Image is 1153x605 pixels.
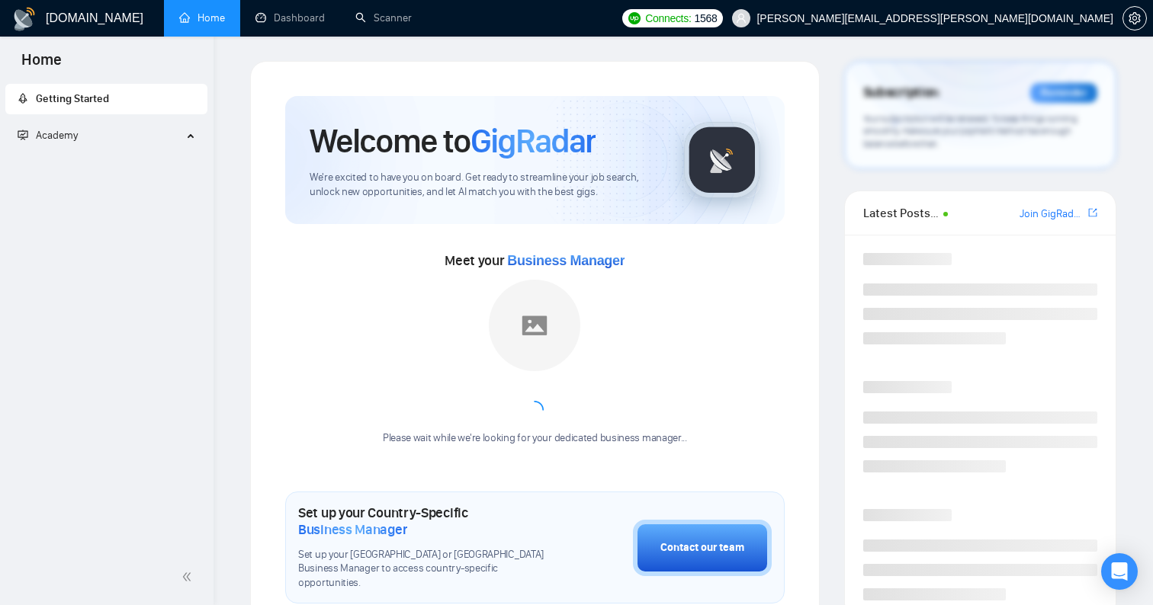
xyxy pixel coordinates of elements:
img: upwork-logo.png [628,12,641,24]
span: Academy [36,129,78,142]
li: Getting Started [5,84,207,114]
span: fund-projection-screen [18,130,28,140]
img: gigradar-logo.png [684,122,760,198]
a: Join GigRadar Slack Community [1020,206,1085,222]
a: setting [1122,12,1147,24]
span: export [1088,206,1097,219]
button: Contact our team [633,520,772,576]
span: double-left [181,569,197,584]
span: Business Manager [298,521,407,538]
h1: Welcome to [310,120,596,162]
span: user [736,13,747,24]
span: loading [525,401,544,419]
div: Please wait while we're looking for your dedicated business manager... [374,431,696,446]
span: Home [9,49,74,81]
span: Academy [18,129,78,142]
span: Your subscription will be renewed. To keep things running smoothly, make sure your payment method... [863,113,1078,149]
a: dashboardDashboard [255,11,325,24]
span: Set up your [GEOGRAPHIC_DATA] or [GEOGRAPHIC_DATA] Business Manager to access country-specific op... [298,548,557,591]
div: Open Intercom Messenger [1101,553,1138,590]
a: export [1088,206,1097,220]
a: searchScanner [355,11,412,24]
span: We're excited to have you on board. Get ready to streamline your job search, unlock new opportuni... [310,171,660,200]
span: Latest Posts from the GigRadar Community [863,203,939,222]
span: Meet your [445,252,625,269]
span: Getting Started [36,92,109,105]
span: Business Manager [507,253,625,268]
span: Subscription [863,80,939,106]
span: rocket [18,93,28,104]
div: Reminder [1030,83,1097,103]
span: Connects: [645,10,691,27]
img: placeholder.png [489,280,580,371]
a: homeHome [179,11,225,24]
img: logo [12,7,37,31]
div: Contact our team [660,539,744,556]
button: setting [1122,6,1147,30]
span: GigRadar [471,120,596,162]
span: 1568 [694,10,717,27]
span: setting [1123,12,1146,24]
h1: Set up your Country-Specific [298,504,557,538]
